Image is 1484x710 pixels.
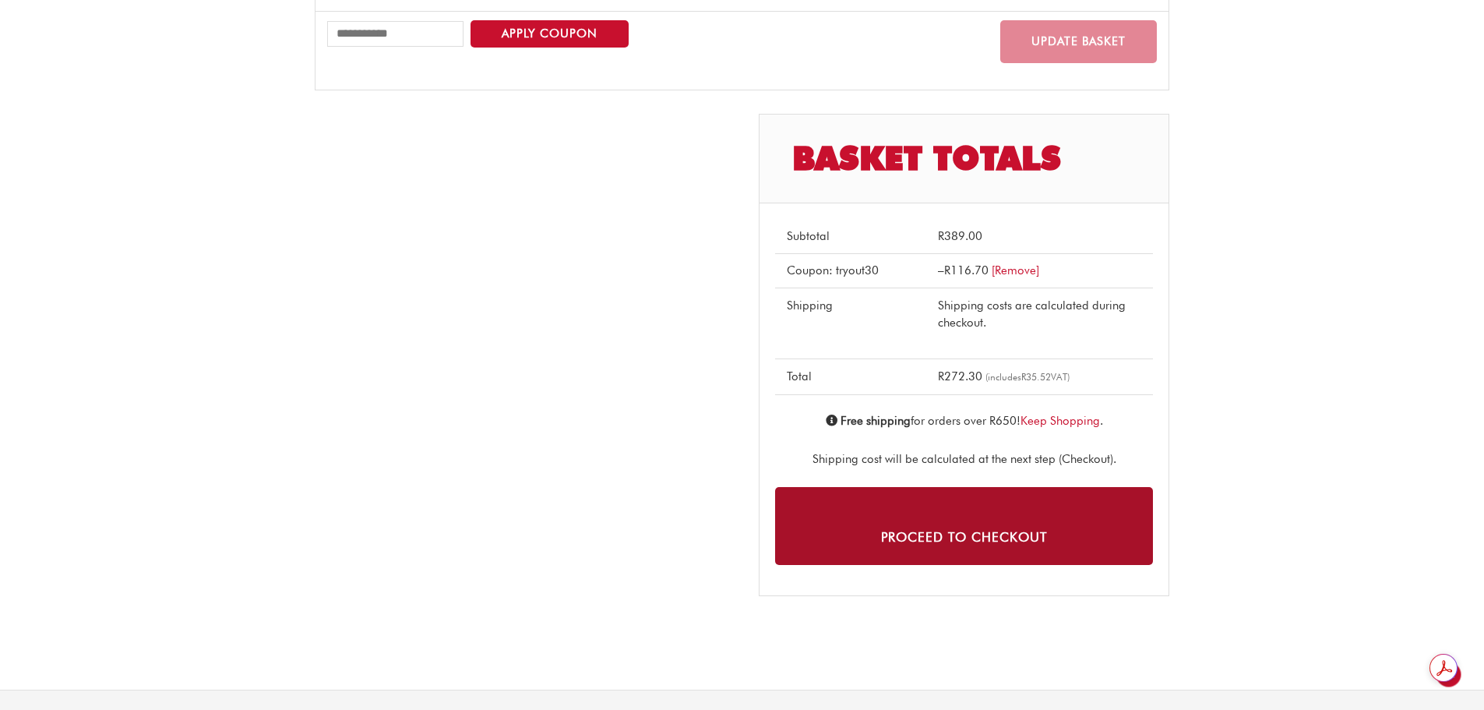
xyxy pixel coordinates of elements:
[992,263,1039,277] a: Remove tryout30 coupon
[775,288,926,359] th: Shipping
[760,115,1169,203] h2: Basket totals
[775,487,1153,564] a: Proceed to checkout
[1021,371,1026,383] span: R
[944,263,950,277] span: R
[775,412,1153,431] p: for orders over R650! .
[985,371,1070,383] small: (includes VAT)
[938,369,944,383] span: R
[775,359,926,394] th: Total
[775,253,926,288] th: Coupon: tryout30
[938,369,982,383] bdi: 272.30
[938,229,944,243] span: R
[1020,414,1100,428] a: Keep Shopping
[944,263,989,277] span: 116.70
[471,20,629,48] button: Apply coupon
[841,414,911,428] strong: Free shipping
[938,298,1126,330] span: Shipping costs are calculated during checkout.
[1021,371,1051,383] span: 35.52
[775,219,926,253] th: Subtotal
[926,253,1153,288] td: –
[775,450,1153,469] p: Shipping cost will be calculated at the next step (Checkout).
[938,229,982,243] bdi: 389.00
[1000,20,1157,63] button: Update basket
